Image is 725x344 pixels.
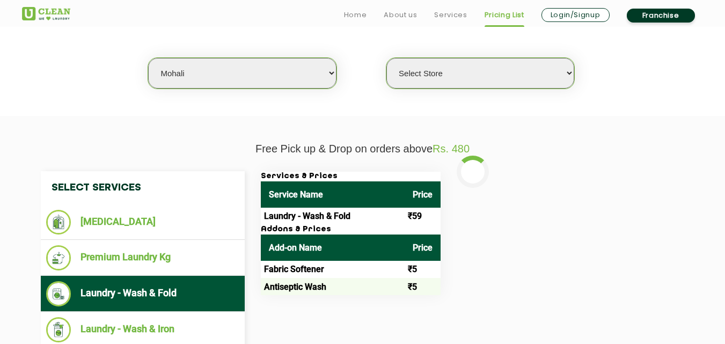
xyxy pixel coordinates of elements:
h3: Services & Prices [261,172,441,181]
a: Franchise [627,9,695,23]
th: Price [405,235,441,261]
td: Laundry - Wash & Fold [261,208,405,225]
li: Premium Laundry Kg [46,245,239,270]
span: Rs. 480 [433,143,470,155]
img: UClean Laundry and Dry Cleaning [22,7,70,20]
h3: Addons & Prices [261,225,441,235]
p: Free Pick up & Drop on orders above [22,143,704,155]
a: Home [344,9,367,21]
a: Pricing List [485,9,524,21]
td: ₹59 [405,208,441,225]
li: Laundry - Wash & Iron [46,317,239,342]
a: Login/Signup [541,8,610,22]
a: About us [384,9,417,21]
li: [MEDICAL_DATA] [46,210,239,235]
a: Services [434,9,467,21]
img: Laundry - Wash & Iron [46,317,71,342]
img: Laundry - Wash & Fold [46,281,71,306]
img: Dry Cleaning [46,210,71,235]
h4: Select Services [41,171,245,204]
th: Price [405,181,441,208]
td: Antiseptic Wash [261,278,405,295]
img: Premium Laundry Kg [46,245,71,270]
th: Add-on Name [261,235,405,261]
td: ₹5 [405,261,441,278]
td: Fabric Softener [261,261,405,278]
th: Service Name [261,181,405,208]
li: Laundry - Wash & Fold [46,281,239,306]
td: ₹5 [405,278,441,295]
